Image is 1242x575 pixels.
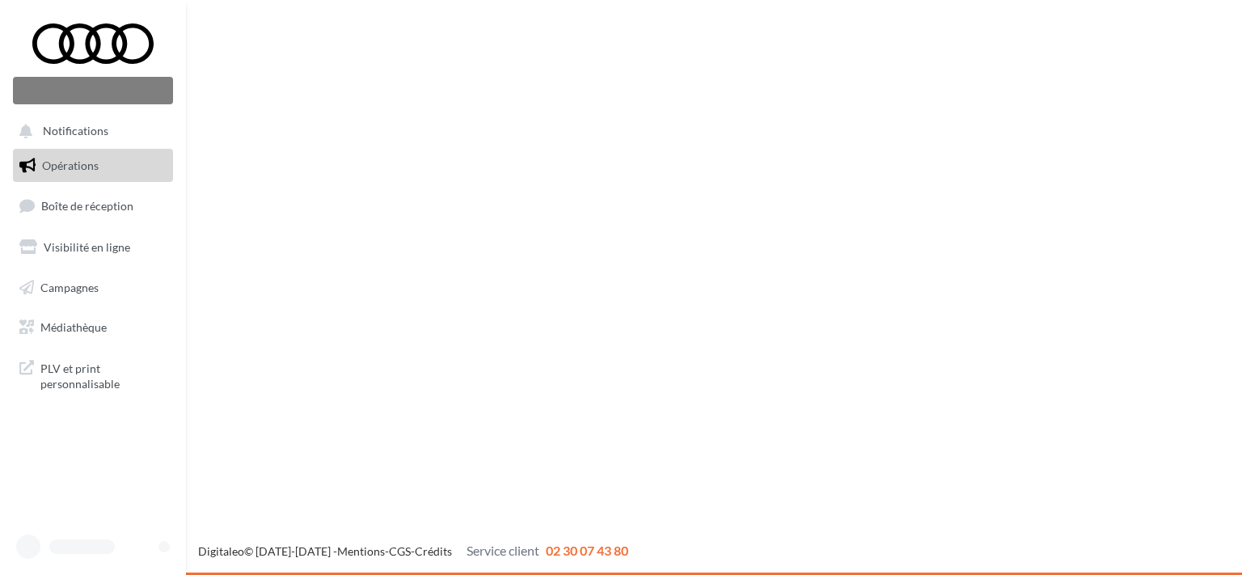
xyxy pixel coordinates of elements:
a: Campagnes [10,271,176,305]
a: Digitaleo [198,544,244,558]
span: Service client [467,543,539,558]
span: Campagnes [40,280,99,294]
span: Notifications [43,125,108,138]
div: Nouvelle campagne [13,77,173,104]
span: 02 30 07 43 80 [546,543,628,558]
span: © [DATE]-[DATE] - - - [198,544,628,558]
span: Médiathèque [40,320,107,334]
a: Mentions [337,544,385,558]
a: Médiathèque [10,311,176,345]
span: Visibilité en ligne [44,240,130,254]
a: Boîte de réception [10,188,176,223]
a: CGS [389,544,411,558]
a: Visibilité en ligne [10,230,176,264]
span: Opérations [42,159,99,172]
a: Opérations [10,149,176,183]
a: PLV et print personnalisable [10,351,176,399]
span: PLV et print personnalisable [40,357,167,392]
a: Crédits [415,544,452,558]
span: Boîte de réception [41,199,133,213]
